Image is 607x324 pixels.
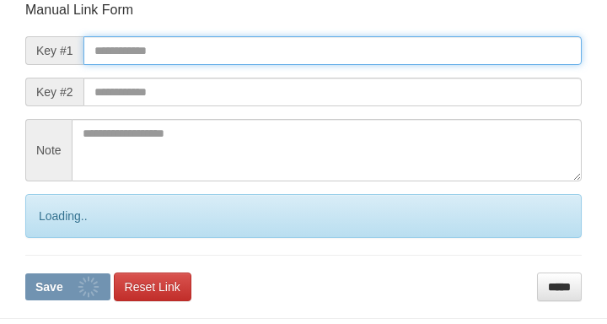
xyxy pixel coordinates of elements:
[25,194,582,238] div: Loading..
[25,36,83,65] span: Key #1
[125,280,180,294] span: Reset Link
[25,78,83,106] span: Key #2
[25,1,582,19] p: Manual Link Form
[25,119,72,181] span: Note
[114,273,191,301] a: Reset Link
